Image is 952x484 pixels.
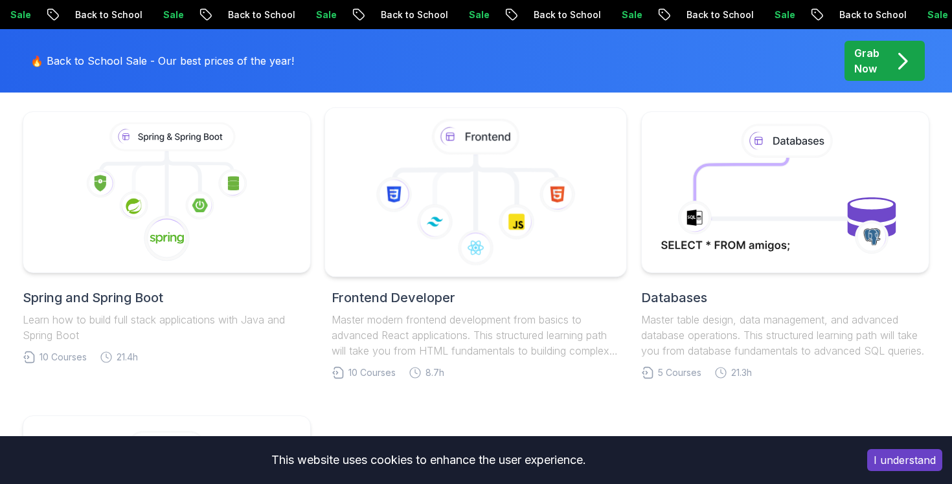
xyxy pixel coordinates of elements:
p: Back to School [61,8,149,21]
a: Spring and Spring BootLearn how to build full stack applications with Java and Spring Boot10 Cour... [23,111,311,364]
span: 10 Courses [348,366,396,379]
p: Master table design, data management, and advanced database operations. This structured learning ... [641,312,929,358]
p: 🔥 Back to School Sale - Our best prices of the year! [30,53,294,69]
span: 5 Courses [658,366,701,379]
div: This website uses cookies to enhance the user experience. [10,446,848,474]
span: 10 Courses [40,351,87,364]
p: Sale [302,8,343,21]
p: Master modern frontend development from basics to advanced React applications. This structured le... [332,312,620,358]
p: Back to School [214,8,302,21]
p: Back to School [519,8,607,21]
p: Back to School [367,8,455,21]
p: Sale [149,8,190,21]
span: 21.4h [117,351,138,364]
h2: Databases [641,289,929,307]
p: Grab Now [854,45,879,76]
p: Sale [760,8,802,21]
span: 8.7h [425,366,444,379]
p: Learn how to build full stack applications with Java and Spring Boot [23,312,311,343]
p: Back to School [672,8,760,21]
button: Accept cookies [867,449,942,471]
p: Sale [455,8,496,21]
span: 21.3h [731,366,752,379]
p: Sale [607,8,649,21]
h2: Spring and Spring Boot [23,289,311,307]
a: Frontend DeveloperMaster modern frontend development from basics to advanced React applications. ... [332,111,620,379]
p: Back to School [825,8,913,21]
a: DatabasesMaster table design, data management, and advanced database operations. This structured ... [641,111,929,379]
h2: Frontend Developer [332,289,620,307]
